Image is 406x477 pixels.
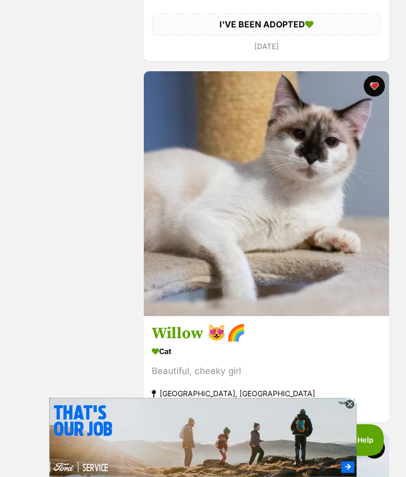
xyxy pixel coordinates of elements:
h3: Willow 😻🌈 [152,324,381,344]
iframe: Help Scout Beacon - Open [329,424,385,456]
div: [GEOGRAPHIC_DATA], [GEOGRAPHIC_DATA] [152,387,381,401]
a: Willow 😻🌈 Cat Beautiful, cheeky girl [GEOGRAPHIC_DATA], [GEOGRAPHIC_DATA] Interstate adoption una... [144,316,389,423]
div: Cat [152,344,381,359]
img: Willow 😻🌈 [144,71,389,316]
div: [DATE] [152,39,381,53]
div: I'VE BEEN ADOPTED [152,14,381,36]
div: Beautiful, cheeky girl [152,365,381,379]
button: favourite [364,75,385,97]
iframe: Advertisement [11,424,395,472]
